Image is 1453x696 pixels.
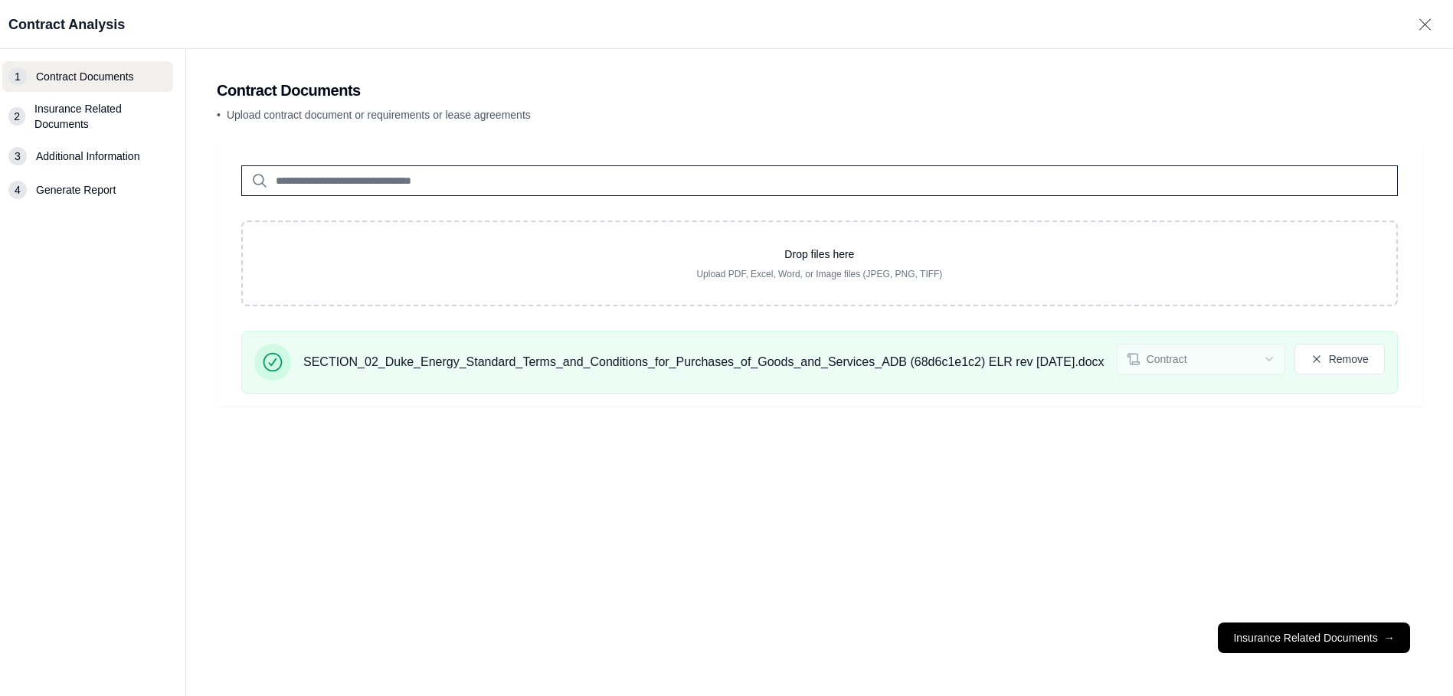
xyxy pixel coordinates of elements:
span: SECTION_02_Duke_Energy_Standard_Terms_and_Conditions_for_Purchases_of_Goods_and_Services_ADB (68d... [303,353,1104,371]
span: Upload contract document or requirements or lease agreements [227,109,531,121]
span: • [217,109,221,121]
div: 1 [8,67,27,86]
span: → [1384,630,1395,645]
span: Additional Information [36,149,139,164]
div: 4 [8,181,27,199]
h1: Contract Analysis [8,14,125,35]
button: Insurance Related Documents→ [1218,622,1409,653]
div: 2 [8,107,25,126]
p: Upload PDF, Excel, Word, or Image files (JPEG, PNG, TIFF) [267,268,1372,280]
span: Generate Report [36,182,116,198]
span: Insurance Related Documents [34,101,167,132]
p: Drop files here [267,247,1372,262]
span: Contract Documents [36,69,134,84]
div: 3 [8,147,27,165]
h2: Contract Documents [217,80,1422,101]
button: Remove [1294,344,1385,374]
